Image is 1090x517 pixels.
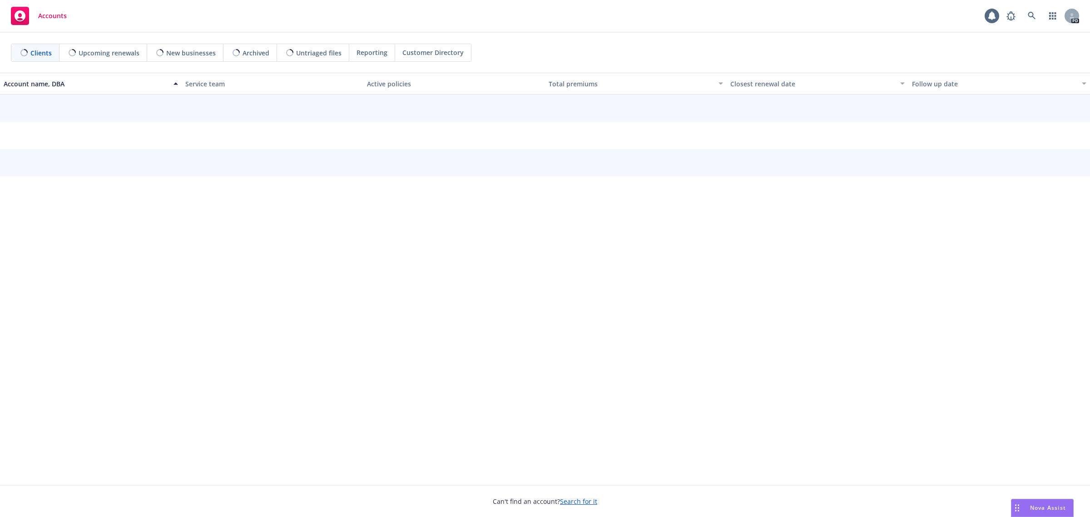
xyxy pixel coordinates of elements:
button: Service team [182,73,363,94]
div: Active policies [367,79,541,89]
span: Archived [243,48,269,58]
span: New businesses [166,48,216,58]
span: Accounts [38,12,67,20]
button: Follow up date [908,73,1090,94]
div: Follow up date [912,79,1076,89]
div: Service team [185,79,360,89]
a: Switch app [1044,7,1062,25]
button: Closest renewal date [727,73,908,94]
div: Total premiums [549,79,713,89]
a: Search for it [560,497,597,506]
a: Search [1023,7,1041,25]
button: Active policies [363,73,545,94]
div: Account name, DBA [4,79,168,89]
span: Nova Assist [1030,504,1066,512]
button: Total premiums [545,73,727,94]
span: Untriaged files [296,48,342,58]
span: Can't find an account? [493,497,597,506]
a: Report a Bug [1002,7,1020,25]
span: Clients [30,48,52,58]
a: Accounts [7,3,70,29]
span: Reporting [357,48,387,57]
div: Drag to move [1011,499,1023,517]
span: Upcoming renewals [79,48,139,58]
button: Nova Assist [1011,499,1074,517]
div: Closest renewal date [730,79,895,89]
span: Customer Directory [402,48,464,57]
